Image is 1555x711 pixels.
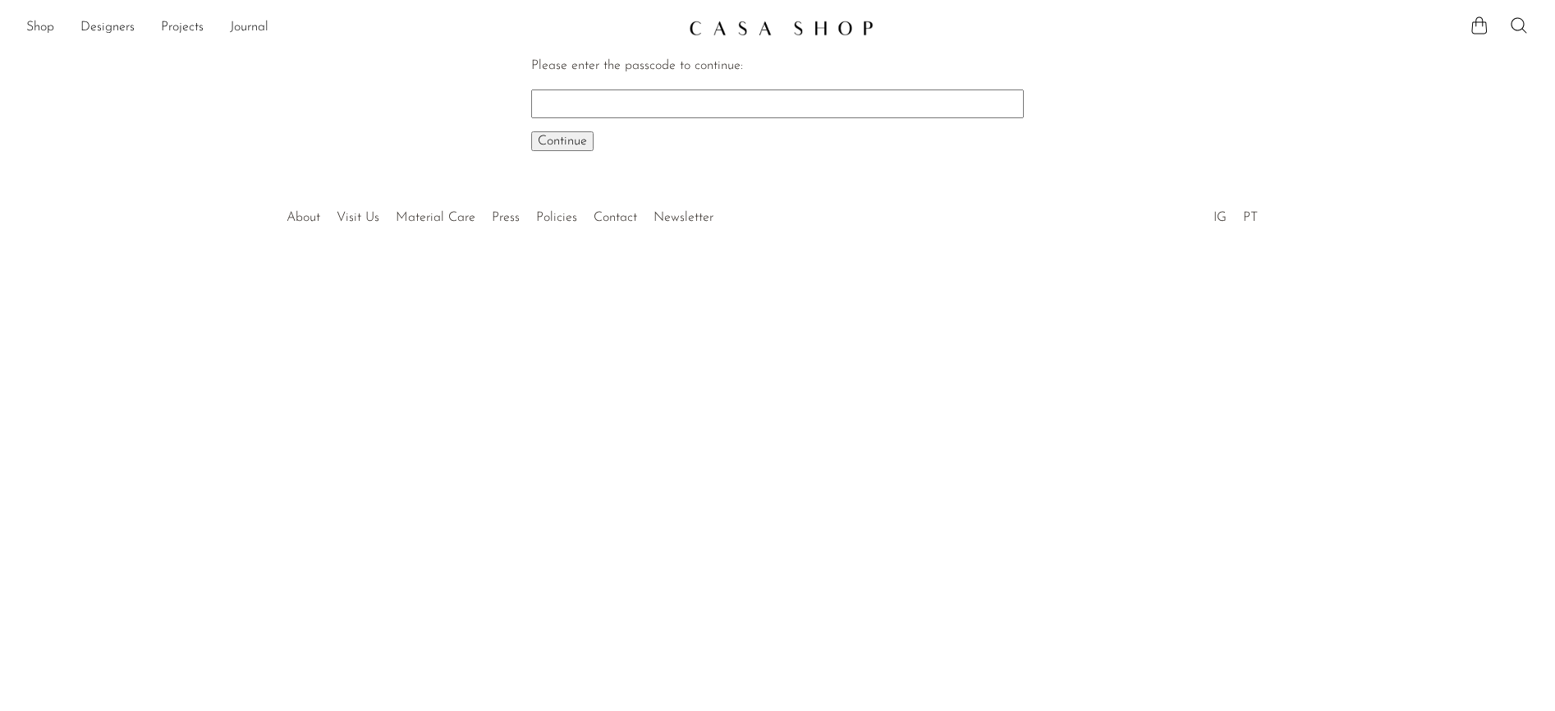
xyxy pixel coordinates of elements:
[538,135,587,148] span: Continue
[337,211,379,224] a: Visit Us
[278,198,722,229] ul: Quick links
[1205,198,1266,229] ul: Social Medias
[492,211,520,224] a: Press
[80,17,135,39] a: Designers
[1243,211,1258,224] a: PT
[26,14,676,42] ul: NEW HEADER MENU
[230,17,268,39] a: Journal
[536,211,577,224] a: Policies
[26,17,54,39] a: Shop
[287,211,320,224] a: About
[531,59,743,72] label: Please enter the passcode to continue:
[161,17,204,39] a: Projects
[1213,211,1227,224] a: IG
[396,211,475,224] a: Material Care
[531,131,594,151] button: Continue
[594,211,637,224] a: Contact
[26,14,676,42] nav: Desktop navigation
